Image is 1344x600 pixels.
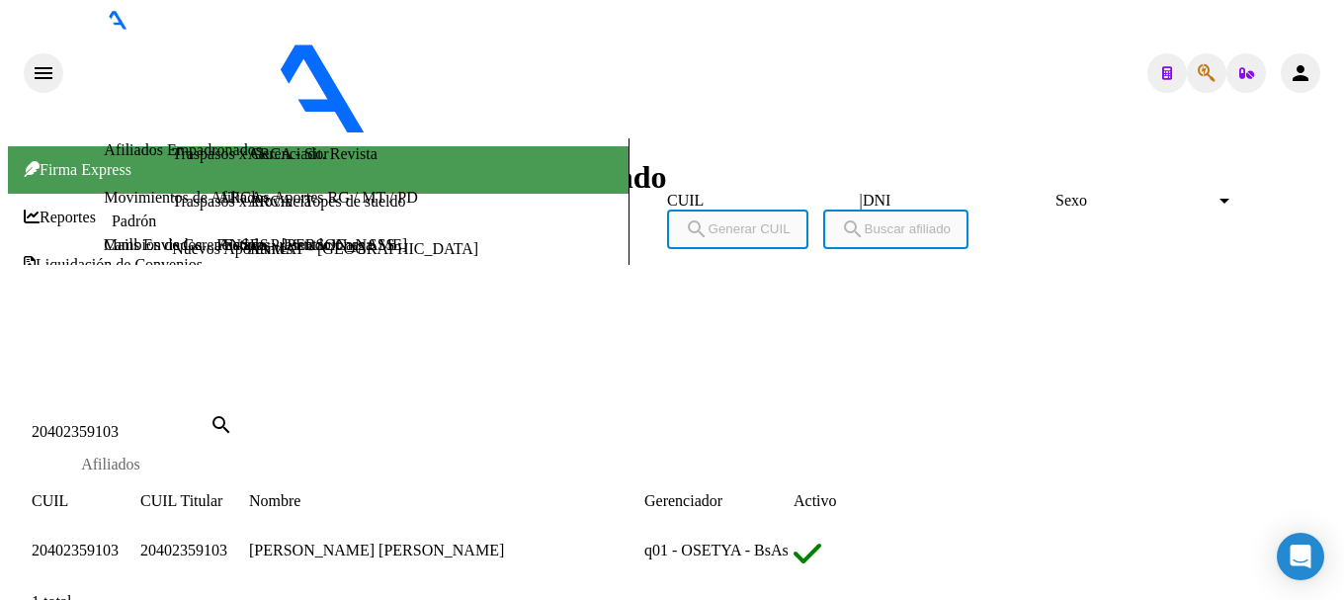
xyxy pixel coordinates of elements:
mat-icon: person [1289,61,1312,85]
span: CUIL [32,492,68,509]
span: CUIL Titular [140,492,222,509]
span: Activo [794,492,837,509]
mat-icon: menu [32,61,55,85]
div: Open Intercom Messenger [1277,533,1324,580]
a: Facturas - Listado/Carga [216,236,373,253]
div: | [667,192,1248,236]
span: Nombre [249,492,300,509]
span: Sexo [1055,192,1216,210]
img: Logo SAAS [63,30,532,134]
div: [PERSON_NAME] [PERSON_NAME] [249,538,644,563]
a: Afiliados Empadronados [104,141,262,158]
a: Cambios de Gerenciador [104,236,261,253]
span: Buscar afiliado [841,221,951,236]
span: 20402359103 [140,542,227,558]
div: Afiliados [81,456,140,473]
span: Liquidación de Convenios [24,256,203,274]
mat-icon: search [685,217,709,241]
mat-icon: search [210,413,233,437]
datatable-header-cell: Activo [794,488,923,514]
datatable-header-cell: CUIL [32,488,140,514]
span: Firma Express [24,161,131,178]
a: ARCA - Sit. Revista [248,145,378,163]
span: 20402359103 [32,542,119,558]
a: Movimientos de Afiliados [104,189,269,206]
datatable-header-cell: Gerenciador [644,488,794,514]
datatable-header-cell: CUIL Titular [140,488,249,514]
datatable-header-cell: Nombre [249,488,644,514]
mat-icon: search [841,217,865,241]
span: Generar CUIL [685,221,791,236]
span: Gerenciador [644,492,722,509]
span: q01 - OSETYA - BsAs [644,542,789,558]
span: Reportes [24,209,96,226]
span: - [PERSON_NAME] [532,121,670,137]
a: ARCA - Topes de sueldo [248,193,405,211]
